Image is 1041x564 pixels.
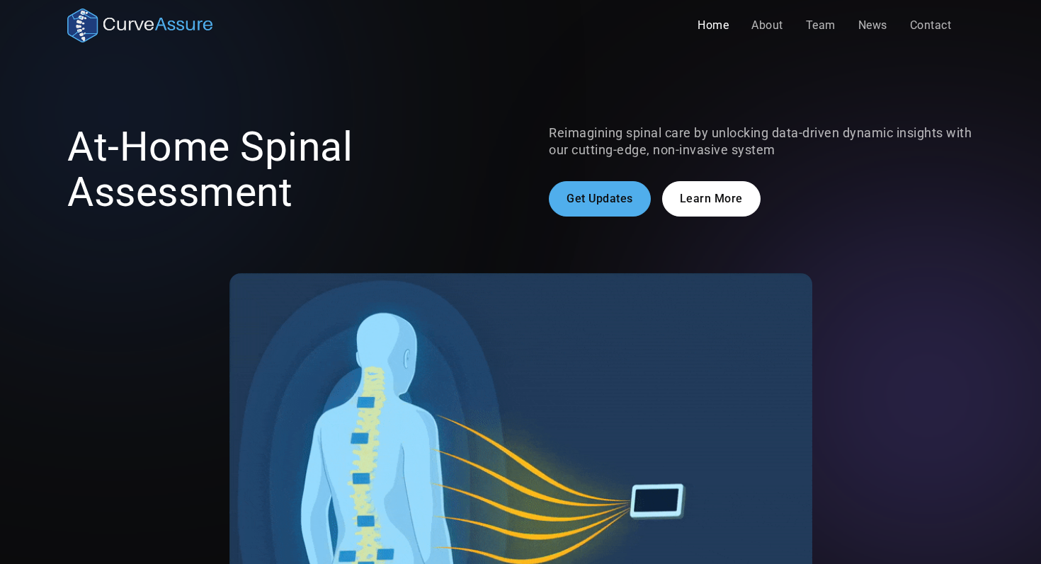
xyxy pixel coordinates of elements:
[67,125,492,215] h1: At-Home Spinal Assessment
[662,181,761,217] a: Learn More
[795,11,847,40] a: Team
[847,11,899,40] a: News
[686,11,740,40] a: Home
[549,125,974,159] p: Reimagining spinal care by unlocking data-driven dynamic insights with our cutting-edge, non-inva...
[67,8,212,42] a: home
[740,11,795,40] a: About
[899,11,963,40] a: Contact
[549,181,651,217] a: Get Updates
